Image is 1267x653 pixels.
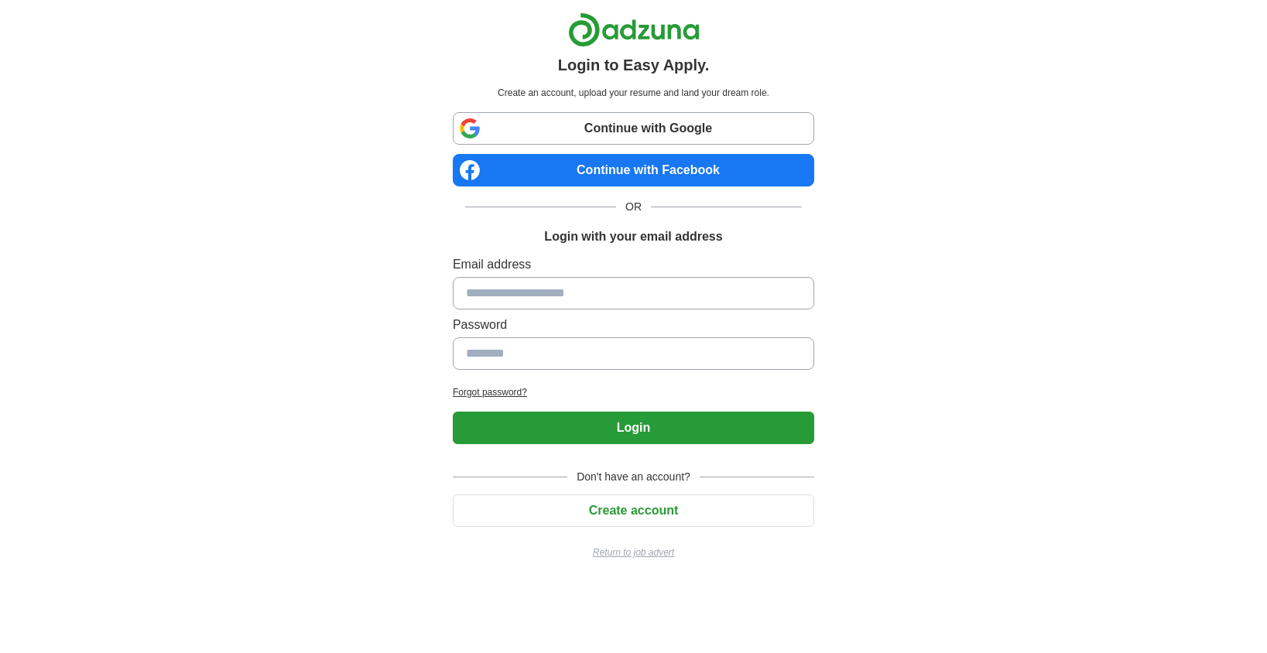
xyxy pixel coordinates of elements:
[453,112,814,145] a: Continue with Google
[453,316,814,334] label: Password
[616,199,651,215] span: OR
[453,545,814,559] a: Return to job advert
[453,385,814,399] a: Forgot password?
[567,469,700,485] span: Don't have an account?
[453,255,814,274] label: Email address
[456,86,811,100] p: Create an account, upload your resume and land your dream role.
[558,53,710,77] h1: Login to Easy Apply.
[453,412,814,444] button: Login
[568,12,700,47] img: Adzuna logo
[544,227,722,246] h1: Login with your email address
[453,504,814,517] a: Create account
[453,154,814,186] a: Continue with Facebook
[453,494,814,527] button: Create account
